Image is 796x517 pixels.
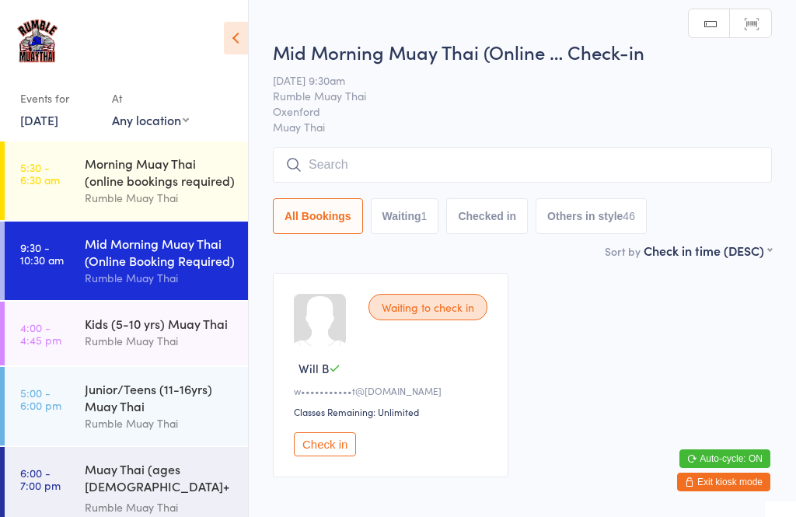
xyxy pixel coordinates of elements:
div: Junior/Teens (11-16yrs) Muay Thai [85,380,235,414]
time: 5:00 - 6:00 pm [20,386,61,411]
label: Sort by [605,243,641,259]
img: Rumble Muay Thai [16,12,59,70]
div: Any location [112,111,189,128]
button: All Bookings [273,198,363,234]
span: Rumble Muay Thai [273,88,748,103]
span: [DATE] 9:30am [273,72,748,88]
div: Rumble Muay Thai [85,189,235,207]
div: Classes Remaining: Unlimited [294,405,492,418]
time: 4:00 - 4:45 pm [20,321,61,346]
div: Rumble Muay Thai [85,269,235,287]
time: 6:00 - 7:00 pm [20,466,61,491]
a: 9:30 -10:30 amMid Morning Muay Thai (Online Booking Required)Rumble Muay Thai [5,222,248,300]
a: 5:00 -6:00 pmJunior/Teens (11-16yrs) Muay ThaiRumble Muay Thai [5,367,248,445]
div: Rumble Muay Thai [85,498,235,516]
button: Checked in [446,198,528,234]
div: Kids (5-10 yrs) Muay Thai [85,315,235,332]
span: Will B [298,360,329,376]
button: Others in style46 [536,198,647,234]
time: 9:30 - 10:30 am [20,241,64,266]
div: 1 [421,210,428,222]
div: At [112,86,189,111]
div: w•••••••••••t@[DOMAIN_NAME] [294,384,492,397]
div: Rumble Muay Thai [85,332,235,350]
input: Search [273,147,772,183]
div: Waiting to check in [368,294,487,320]
div: Mid Morning Muay Thai (Online Booking Required) [85,235,235,269]
span: Muay Thai [273,119,772,134]
div: Morning Muay Thai (online bookings required) [85,155,235,189]
button: Auto-cycle: ON [679,449,770,468]
time: 5:30 - 6:30 am [20,161,60,186]
h2: Mid Morning Muay Thai (Online … Check-in [273,39,772,65]
span: Oxenford [273,103,748,119]
div: Muay Thai (ages [DEMOGRAPHIC_DATA]+ yrs) [85,460,235,498]
div: 46 [623,210,635,222]
div: Rumble Muay Thai [85,414,235,432]
a: [DATE] [20,111,58,128]
button: Waiting1 [371,198,439,234]
a: 4:00 -4:45 pmKids (5-10 yrs) Muay ThaiRumble Muay Thai [5,302,248,365]
div: Check in time (DESC) [644,242,772,259]
button: Check in [294,432,356,456]
a: 5:30 -6:30 amMorning Muay Thai (online bookings required)Rumble Muay Thai [5,141,248,220]
button: Exit kiosk mode [677,473,770,491]
div: Events for [20,86,96,111]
